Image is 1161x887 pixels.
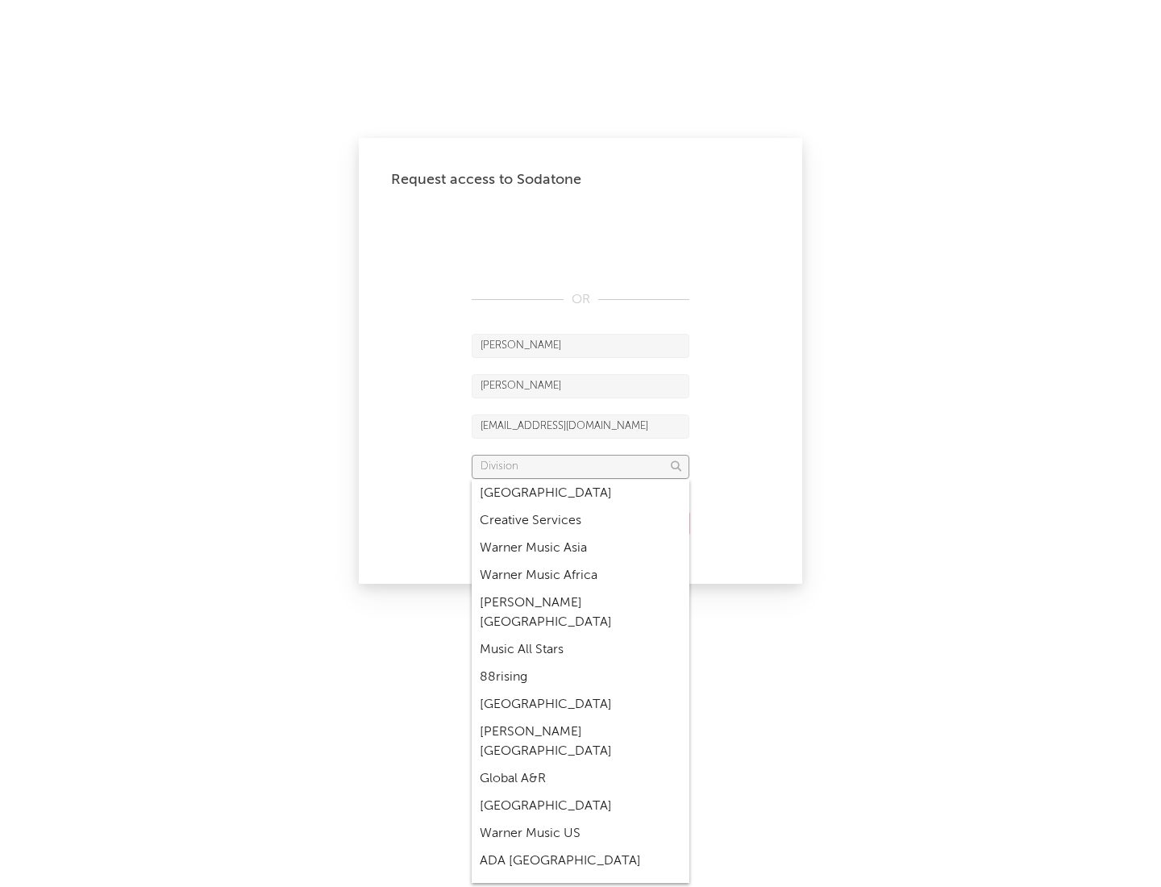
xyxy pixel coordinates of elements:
[472,480,689,507] div: [GEOGRAPHIC_DATA]
[472,820,689,847] div: Warner Music US
[472,507,689,535] div: Creative Services
[472,562,689,589] div: Warner Music Africa
[472,589,689,636] div: [PERSON_NAME] [GEOGRAPHIC_DATA]
[391,170,770,189] div: Request access to Sodatone
[472,847,689,875] div: ADA [GEOGRAPHIC_DATA]
[472,290,689,310] div: OR
[472,718,689,765] div: [PERSON_NAME] [GEOGRAPHIC_DATA]
[472,374,689,398] input: Last Name
[472,691,689,718] div: [GEOGRAPHIC_DATA]
[472,334,689,358] input: First Name
[472,414,689,439] input: Email
[472,664,689,691] div: 88rising
[472,455,689,479] input: Division
[472,636,689,664] div: Music All Stars
[472,793,689,820] div: [GEOGRAPHIC_DATA]
[472,765,689,793] div: Global A&R
[472,535,689,562] div: Warner Music Asia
